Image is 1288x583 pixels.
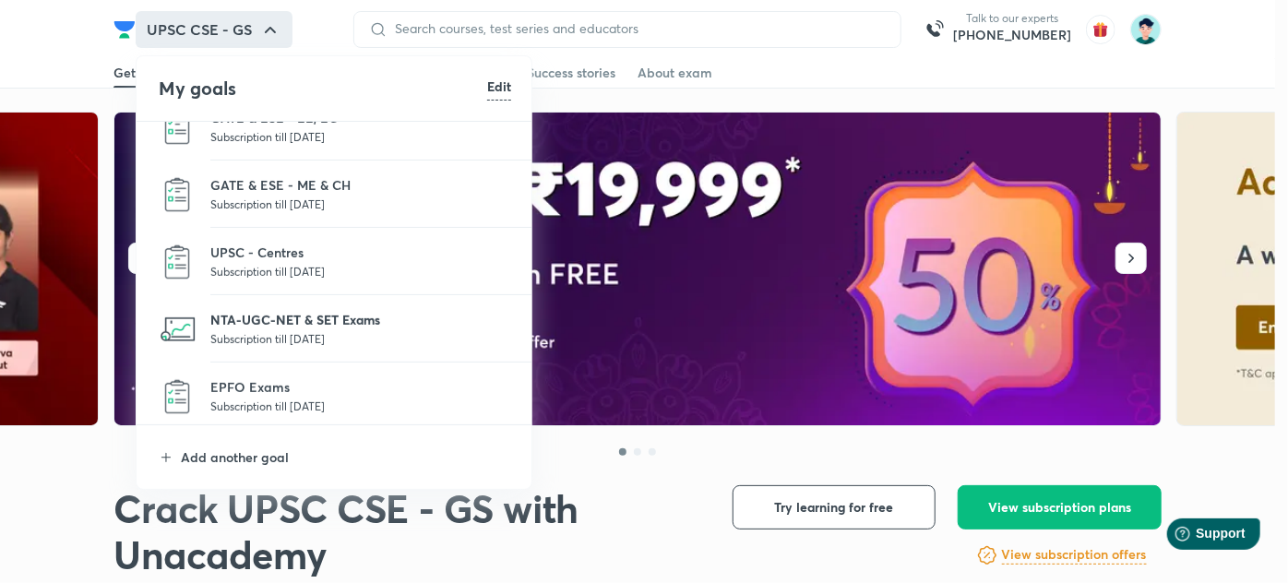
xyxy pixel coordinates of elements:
[1124,511,1268,563] iframe: Help widget launcher
[159,75,487,102] h4: My goals
[210,195,511,213] p: Subscription till [DATE]
[210,243,511,262] p: UPSC - Centres
[210,175,511,195] p: GATE & ESE - ME & CH
[210,262,511,280] p: Subscription till [DATE]
[159,244,196,280] img: UPSC - Centres
[181,447,511,467] p: Add another goal
[159,378,196,415] img: EPFO Exams
[210,377,511,397] p: EPFO Exams
[210,310,511,329] p: NTA-UGC-NET & SET Exams
[487,77,511,96] h6: Edit
[159,176,196,213] img: GATE & ESE - ME & CH
[210,329,511,348] p: Subscription till [DATE]
[159,311,196,348] img: NTA-UGC-NET & SET Exams
[210,127,511,146] p: Subscription till [DATE]
[159,109,196,146] img: GATE & ESE - EE, EC
[210,397,511,415] p: Subscription till [DATE]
